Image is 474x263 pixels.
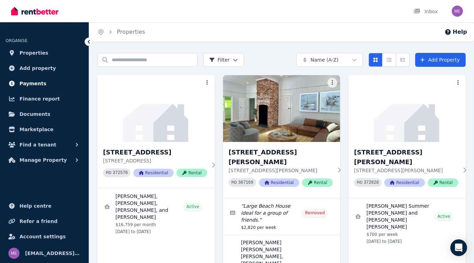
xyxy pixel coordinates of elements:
span: Manage Property [19,156,67,164]
img: 6 Wollumbin St, Byron Bay [348,75,466,142]
button: Find a tenant [6,138,83,152]
a: Properties [117,29,145,35]
span: Name (A-Z) [310,56,339,63]
span: Marketplace [19,125,53,134]
img: melpol@hotmail.com [8,248,19,259]
button: More options [202,78,212,88]
button: Expanded list view [396,53,410,67]
div: Inbox [413,8,438,15]
a: Payments [6,77,83,90]
a: Documents [6,107,83,121]
span: Add property [19,64,56,72]
h3: [STREET_ADDRESS][PERSON_NAME] [354,148,458,167]
small: PID [357,181,362,184]
a: Finance report [6,92,83,106]
a: Refer a friend [6,214,83,228]
span: Finance report [19,95,60,103]
a: Add Property [415,53,466,67]
span: Filter [209,56,230,63]
img: melpol@hotmail.com [452,6,463,17]
h3: [STREET_ADDRESS][PERSON_NAME] [229,148,333,167]
span: Find a tenant [19,141,56,149]
span: Payments [19,79,46,88]
small: PID [231,181,237,184]
button: Compact list view [382,53,396,67]
span: Properties [19,49,48,57]
button: More options [453,78,463,88]
button: Manage Property [6,153,83,167]
span: [EMAIL_ADDRESS][DOMAIN_NAME] [25,249,80,257]
span: Rental [428,178,458,187]
small: PID [106,171,111,175]
a: Account settings [6,230,83,244]
span: Residential [259,178,299,187]
div: Open Intercom Messenger [450,239,467,256]
div: View options [369,53,410,67]
code: 367169 [238,180,253,185]
button: More options [327,78,337,88]
p: [STREET_ADDRESS] [103,157,207,164]
button: Filter [203,53,244,67]
a: Add property [6,61,83,75]
span: Residential [384,178,425,187]
a: 5 Ormond St, Bondi Beach[STREET_ADDRESS][STREET_ADDRESS]PID 372570ResidentialRental [97,75,215,188]
span: Account settings [19,232,66,241]
span: Documents [19,110,50,118]
a: Edit listing: Large Beach House ideal for a group of friends. [223,198,340,234]
a: View details for Max Lassner, Jake McCuskey, Eddie Kane, and Ryan Ruland [97,189,215,239]
button: Help [444,28,467,36]
a: Properties [6,46,83,60]
a: Help centre [6,199,83,213]
nav: Breadcrumb [89,22,153,42]
a: View details for Lucy Summer Mackenney and Matthew John Pile-Rowland [348,198,466,248]
p: [STREET_ADDRESS][PERSON_NAME] [354,167,458,174]
code: 372828 [364,180,379,185]
span: Help centre [19,202,52,210]
h3: [STREET_ADDRESS] [103,148,207,157]
button: Name (A-Z) [296,53,363,67]
a: 6 Wollumbin St, Byron Bay[STREET_ADDRESS][PERSON_NAME][STREET_ADDRESS][PERSON_NAME]PID 372828Resi... [348,75,466,198]
span: Residential [133,169,174,177]
span: ORGANISE [6,38,27,43]
img: 5 Ormond St, Bondi Beach [97,75,215,142]
span: Rental [176,169,207,177]
p: [STREET_ADDRESS][PERSON_NAME] [229,167,333,174]
a: Marketplace [6,122,83,136]
span: Refer a friend [19,217,57,225]
img: 6 Wollumbin St, Byron Bay [223,75,340,142]
span: Rental [302,178,333,187]
a: 6 Wollumbin St, Byron Bay[STREET_ADDRESS][PERSON_NAME][STREET_ADDRESS][PERSON_NAME]PID 367169Resi... [223,75,340,198]
button: Card view [369,53,382,67]
code: 372570 [113,170,128,175]
img: RentBetter [11,6,58,16]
